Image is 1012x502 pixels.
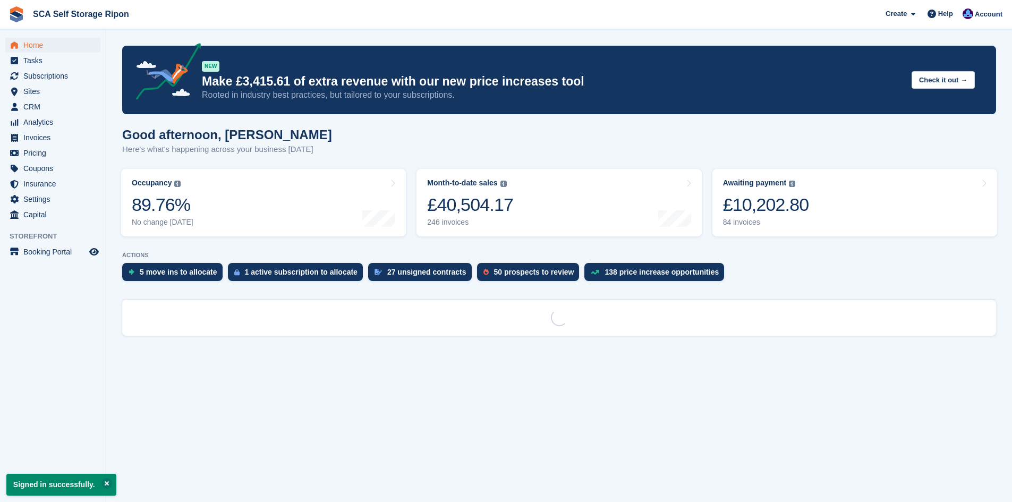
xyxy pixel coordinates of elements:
div: NEW [202,61,219,72]
span: Invoices [23,130,87,145]
img: price-adjustments-announcement-icon-8257ccfd72463d97f412b2fc003d46551f7dbcb40ab6d574587a9cd5c0d94... [127,43,201,104]
span: CRM [23,99,87,114]
span: Tasks [23,53,87,68]
a: menu [5,69,100,83]
img: move_ins_to_allocate_icon-fdf77a2bb77ea45bf5b3d319d69a93e2d87916cf1d5bf7949dd705db3b84f3ca.svg [129,269,134,275]
a: Occupancy 89.76% No change [DATE] [121,169,406,236]
span: Analytics [23,115,87,130]
p: Signed in successfully. [6,474,116,496]
a: Preview store [88,245,100,258]
a: SCA Self Storage Ripon [29,5,133,23]
span: Capital [23,207,87,222]
a: menu [5,176,100,191]
span: Storefront [10,231,106,242]
button: Check it out → [912,71,975,89]
a: menu [5,99,100,114]
span: Settings [23,192,87,207]
span: Insurance [23,176,87,191]
div: 89.76% [132,194,193,216]
div: 138 price increase opportunities [605,268,719,276]
p: ACTIONS [122,252,996,259]
div: £10,202.80 [723,194,809,216]
a: menu [5,115,100,130]
div: 84 invoices [723,218,809,227]
a: 1 active subscription to allocate [228,263,368,286]
a: 27 unsigned contracts [368,263,477,286]
div: 50 prospects to review [494,268,574,276]
a: menu [5,53,100,68]
img: icon-info-grey-7440780725fd019a000dd9b08b2336e03edf1995a4989e88bcd33f0948082b44.svg [789,181,795,187]
div: Month-to-date sales [427,178,497,188]
p: Here's what's happening across your business [DATE] [122,143,332,156]
a: menu [5,244,100,259]
span: Booking Portal [23,244,87,259]
img: icon-info-grey-7440780725fd019a000dd9b08b2336e03edf1995a4989e88bcd33f0948082b44.svg [500,181,507,187]
div: 27 unsigned contracts [387,268,466,276]
a: menu [5,207,100,222]
div: £40,504.17 [427,194,513,216]
a: menu [5,84,100,99]
span: Pricing [23,146,87,160]
p: Make £3,415.61 of extra revenue with our new price increases tool [202,74,903,89]
a: Month-to-date sales £40,504.17 246 invoices [416,169,701,236]
span: Subscriptions [23,69,87,83]
a: menu [5,192,100,207]
img: active_subscription_to_allocate_icon-d502201f5373d7db506a760aba3b589e785aa758c864c3986d89f69b8ff3... [234,269,240,276]
img: contract_signature_icon-13c848040528278c33f63329250d36e43548de30e8caae1d1a13099fd9432cc5.svg [375,269,382,275]
a: 138 price increase opportunities [584,263,729,286]
span: Home [23,38,87,53]
a: 50 prospects to review [477,263,585,286]
span: Coupons [23,161,87,176]
a: 5 move ins to allocate [122,263,228,286]
img: icon-info-grey-7440780725fd019a000dd9b08b2336e03edf1995a4989e88bcd33f0948082b44.svg [174,181,181,187]
img: stora-icon-8386f47178a22dfd0bd8f6a31ec36ba5ce8667c1dd55bd0f319d3a0aa187defe.svg [8,6,24,22]
a: menu [5,146,100,160]
div: No change [DATE] [132,218,193,227]
div: 5 move ins to allocate [140,268,217,276]
img: price_increase_opportunities-93ffe204e8149a01c8c9dc8f82e8f89637d9d84a8eef4429ea346261dce0b2c0.svg [591,270,599,275]
a: menu [5,161,100,176]
a: menu [5,38,100,53]
div: 1 active subscription to allocate [245,268,358,276]
a: menu [5,130,100,145]
h1: Good afternoon, [PERSON_NAME] [122,127,332,142]
span: Help [938,8,953,19]
p: Rooted in industry best practices, but tailored to your subscriptions. [202,89,903,101]
img: prospect-51fa495bee0391a8d652442698ab0144808aea92771e9ea1ae160a38d050c398.svg [483,269,489,275]
div: Awaiting payment [723,178,787,188]
img: Sarah Race [963,8,973,19]
span: Sites [23,84,87,99]
span: Create [886,8,907,19]
div: Occupancy [132,178,172,188]
a: Awaiting payment £10,202.80 84 invoices [712,169,997,236]
div: 246 invoices [427,218,513,227]
span: Account [975,9,1002,20]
